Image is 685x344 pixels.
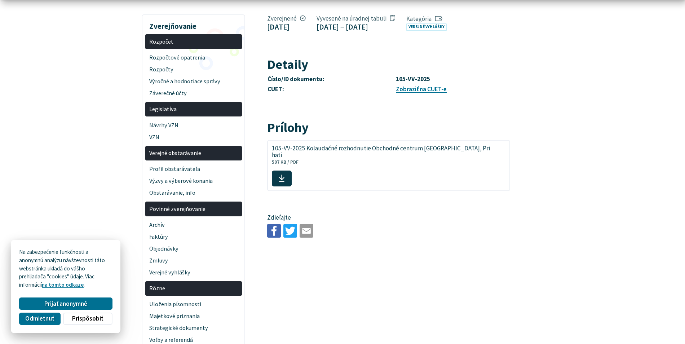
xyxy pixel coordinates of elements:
[149,266,238,278] span: Verejné vyhlášky
[267,213,511,222] p: Zdieľajte
[145,231,242,243] a: Faktúry
[145,52,242,64] a: Rozpočtové opatrenia
[267,84,395,94] th: CUET:
[145,219,242,231] a: Archív
[406,23,447,31] a: Verejné vyhlášky
[149,52,238,64] span: Rozpočtové opatrenia
[145,63,242,75] a: Rozpočty
[317,14,395,22] span: Vyvesené na úradnej tabuli
[42,281,84,288] a: na tomto odkaze
[149,131,238,143] span: VZN
[145,131,242,143] a: VZN
[149,243,238,255] span: Objednávky
[300,224,313,238] img: Zdieľať e-mailom
[145,119,242,131] a: Návrhy VZN
[149,310,238,322] span: Majetkové priznania
[145,17,242,32] h3: Zverejňovanie
[149,175,238,187] span: Výzvy a výberové konania
[145,146,242,161] a: Verejné obstarávanie
[145,322,242,334] a: Strategické dokumenty
[149,87,238,99] span: Záverečné účty
[145,34,242,49] a: Rozpočet
[149,203,238,215] span: Povinné zverejňovanie
[145,187,242,199] a: Obstarávanie, info
[149,282,238,294] span: Rôzne
[145,202,242,216] a: Povinné zverejňovanie
[406,15,450,23] span: Kategória
[145,310,242,322] a: Majetkové priznania
[44,300,87,308] span: Prijať anonymné
[145,281,242,296] a: Rôzne
[149,231,238,243] span: Faktúry
[25,315,54,322] span: Odmietnuť
[63,313,112,325] button: Prispôsobiť
[145,102,242,117] a: Legislatíva
[283,224,297,238] img: Zdieľať na Twitteri
[267,120,511,135] h2: Prílohy
[317,22,395,31] figcaption: [DATE] − [DATE]
[145,175,242,187] a: Výzvy a výberové konania
[149,299,238,310] span: Uloženia písomnosti
[19,313,60,325] button: Odmietnuť
[149,75,238,87] span: Výročné a hodnotiace správy
[72,315,103,322] span: Prispôsobiť
[149,322,238,334] span: Strategické dokumenty
[267,22,306,31] figcaption: [DATE]
[149,103,238,115] span: Legislatíva
[272,145,497,159] span: 105-VV-2025 Kolaudačné rozhodnutie Obchodné centrum [GEOGRAPHIC_DATA], Pri hati
[149,147,238,159] span: Verejné obstarávanie
[19,248,112,289] p: Na zabezpečenie funkčnosti a anonymnú analýzu návštevnosti táto webstránka ukladá do vášho prehli...
[149,187,238,199] span: Obstarávanie, info
[267,14,306,22] span: Zverejnené
[149,255,238,266] span: Zmluvy
[145,87,242,99] a: Záverečné účty
[396,85,447,93] a: Zobraziť na CUET-e
[149,119,238,131] span: Návrhy VZN
[149,36,238,48] span: Rozpočet
[145,266,242,278] a: Verejné vyhlášky
[145,255,242,266] a: Zmluvy
[149,219,238,231] span: Archív
[145,163,242,175] a: Profil obstarávateľa
[267,140,511,191] a: 105-VV-2025 Kolaudačné rozhodnutie Obchodné centrum [GEOGRAPHIC_DATA], Pri hati 507 KB / PDF
[145,299,242,310] a: Uloženia písomnosti
[149,63,238,75] span: Rozpočty
[145,75,242,87] a: Výročné a hodnotiace správy
[267,57,511,72] h2: Detaily
[19,297,112,310] button: Prijať anonymné
[145,243,242,255] a: Objednávky
[267,224,281,238] img: Zdieľať na Facebooku
[267,74,395,84] th: Číslo/ID dokumentu:
[149,163,238,175] span: Profil obstarávateľa
[272,159,299,165] span: 507 KB / PDF
[396,75,430,83] strong: 105-VV-2025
